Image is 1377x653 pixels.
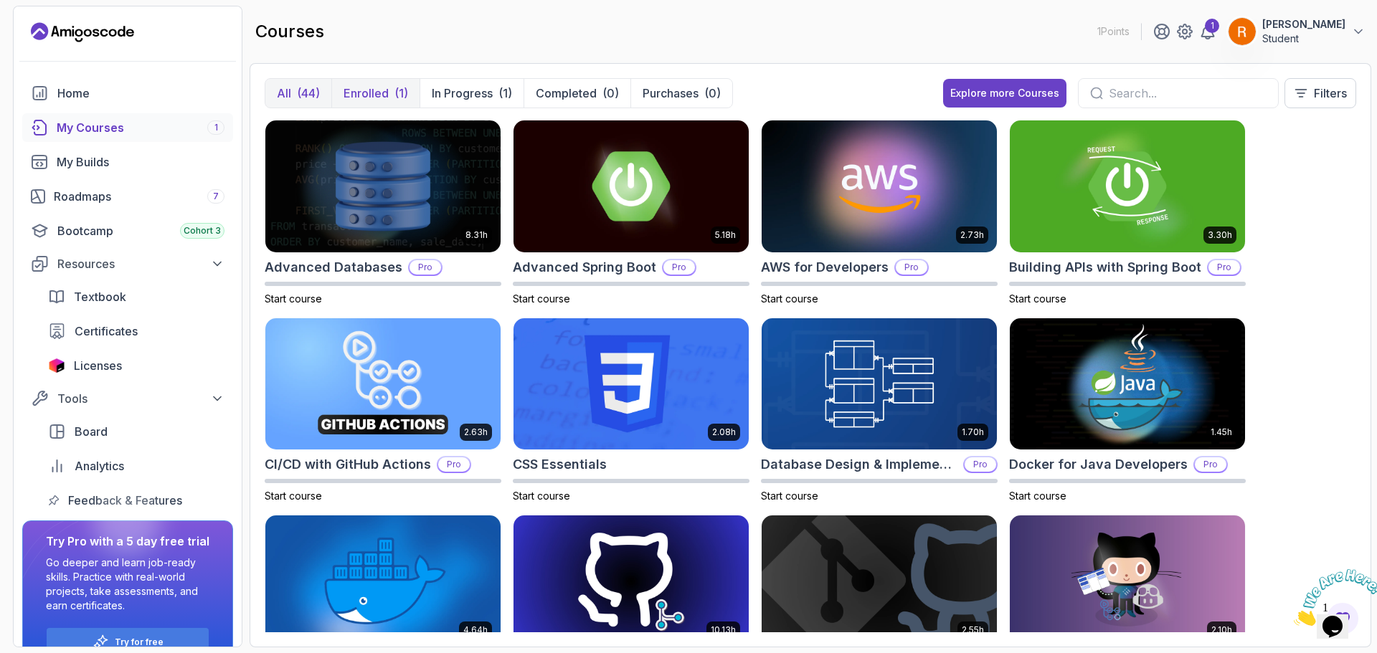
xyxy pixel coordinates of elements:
[1262,17,1345,32] p: [PERSON_NAME]
[75,323,138,340] span: Certificates
[513,490,570,502] span: Start course
[22,386,233,411] button: Tools
[22,251,233,277] button: Resources
[265,292,322,305] span: Start course
[46,556,209,613] p: Go deeper and learn job-ready skills. Practice with real-world projects, take assessments, and ea...
[22,216,233,245] a: bootcamp
[643,85,699,102] p: Purchases
[1009,257,1201,277] h2: Building APIs with Spring Boot
[1009,292,1066,305] span: Start course
[265,79,331,108] button: All(44)
[761,490,818,502] span: Start course
[762,120,997,252] img: AWS for Developers card
[48,358,65,373] img: jetbrains icon
[704,85,721,102] div: (0)
[39,452,233,480] a: analytics
[6,6,95,62] img: Chat attention grabber
[762,515,997,647] img: Git & GitHub Fundamentals card
[513,257,656,277] h2: Advanced Spring Boot
[22,182,233,211] a: roadmaps
[255,20,324,43] h2: courses
[498,85,512,102] div: (1)
[630,79,732,108] button: Purchases(0)
[297,85,320,102] div: (44)
[514,515,749,647] img: Git for Professionals card
[1284,78,1356,108] button: Filters
[1208,229,1232,241] p: 3.30h
[1010,515,1245,647] img: GitHub Toolkit card
[1097,24,1130,39] p: 1 Points
[22,79,233,108] a: home
[214,122,218,133] span: 1
[22,148,233,176] a: builds
[265,257,402,277] h2: Advanced Databases
[761,257,889,277] h2: AWS for Developers
[331,79,420,108] button: Enrolled(1)
[960,229,984,241] p: 2.73h
[68,492,182,509] span: Feedback & Features
[438,457,470,472] p: Pro
[344,85,389,102] p: Enrolled
[943,79,1066,108] button: Explore more Courses
[1228,17,1366,46] button: user profile image[PERSON_NAME]Student
[1211,426,1232,438] p: 1.45h
[432,85,493,102] p: In Progress
[265,454,431,475] h2: CI/CD with GitHub Actions
[896,260,927,275] p: Pro
[761,292,818,305] span: Start course
[712,426,736,438] p: 2.08h
[39,417,233,446] a: board
[513,292,570,305] span: Start course
[75,423,108,440] span: Board
[1009,490,1066,502] span: Start course
[1208,260,1240,275] p: Pro
[1010,318,1245,450] img: Docker for Java Developers card
[962,624,984,636] p: 2.55h
[1205,19,1219,33] div: 1
[761,454,957,475] h2: Database Design & Implementation
[213,191,219,202] span: 7
[57,85,224,102] div: Home
[514,120,749,252] img: Advanced Spring Boot card
[1010,120,1245,252] img: Building APIs with Spring Boot card
[965,457,996,472] p: Pro
[22,113,233,142] a: courses
[711,624,736,636] p: 10.13h
[39,282,233,311] a: textbook
[57,119,224,136] div: My Courses
[1009,454,1188,475] h2: Docker for Java Developers
[1314,85,1347,102] p: Filters
[464,426,488,438] p: 2.63h
[410,260,441,275] p: Pro
[524,79,630,108] button: Completed(0)
[420,79,524,108] button: In Progress(1)
[6,6,11,18] span: 1
[1262,32,1345,46] p: Student
[74,357,122,374] span: Licenses
[39,486,233,515] a: feedback
[715,229,736,241] p: 5.18h
[57,222,224,239] div: Bootcamp
[265,515,501,647] img: Docker For Professionals card
[54,188,224,205] div: Roadmaps
[762,318,997,450] img: Database Design & Implementation card
[962,426,984,438] p: 1.70h
[57,255,224,272] div: Resources
[277,85,291,102] p: All
[950,86,1059,100] div: Explore more Courses
[115,637,164,648] a: Try for free
[75,457,124,475] span: Analytics
[57,390,224,407] div: Tools
[602,85,619,102] div: (0)
[1199,23,1216,40] a: 1
[265,120,501,252] img: Advanced Databases card
[394,85,408,102] div: (1)
[536,85,597,102] p: Completed
[513,454,607,475] h2: CSS Essentials
[1229,18,1256,45] img: user profile image
[1288,563,1377,631] iframe: chat widget
[463,624,488,636] p: 4.64h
